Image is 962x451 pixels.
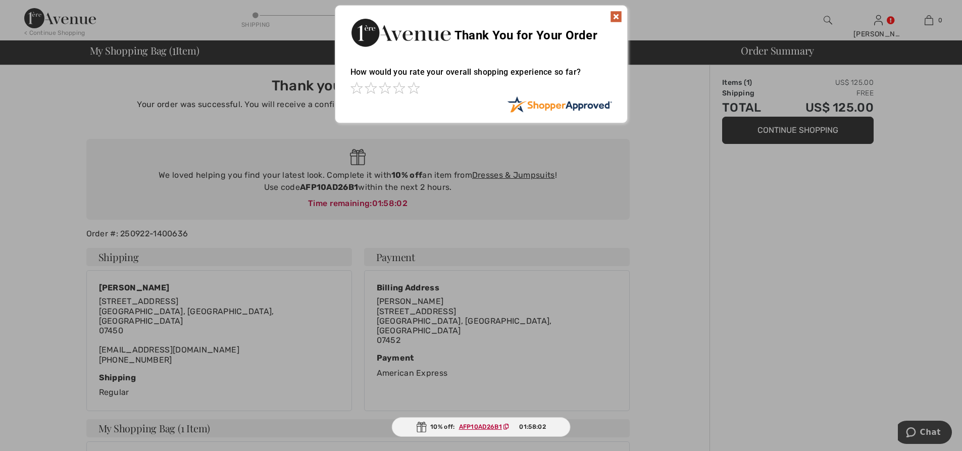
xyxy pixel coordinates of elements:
[454,28,597,42] span: Thank You for Your Order
[416,422,426,432] img: Gift.svg
[519,422,545,431] span: 01:58:02
[610,11,622,23] img: x
[350,57,612,96] div: How would you rate your overall shopping experience so far?
[22,7,43,16] span: Chat
[391,417,571,437] div: 10% off:
[350,16,451,49] img: Thank You for Your Order
[459,423,502,430] ins: AFP10AD26B1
